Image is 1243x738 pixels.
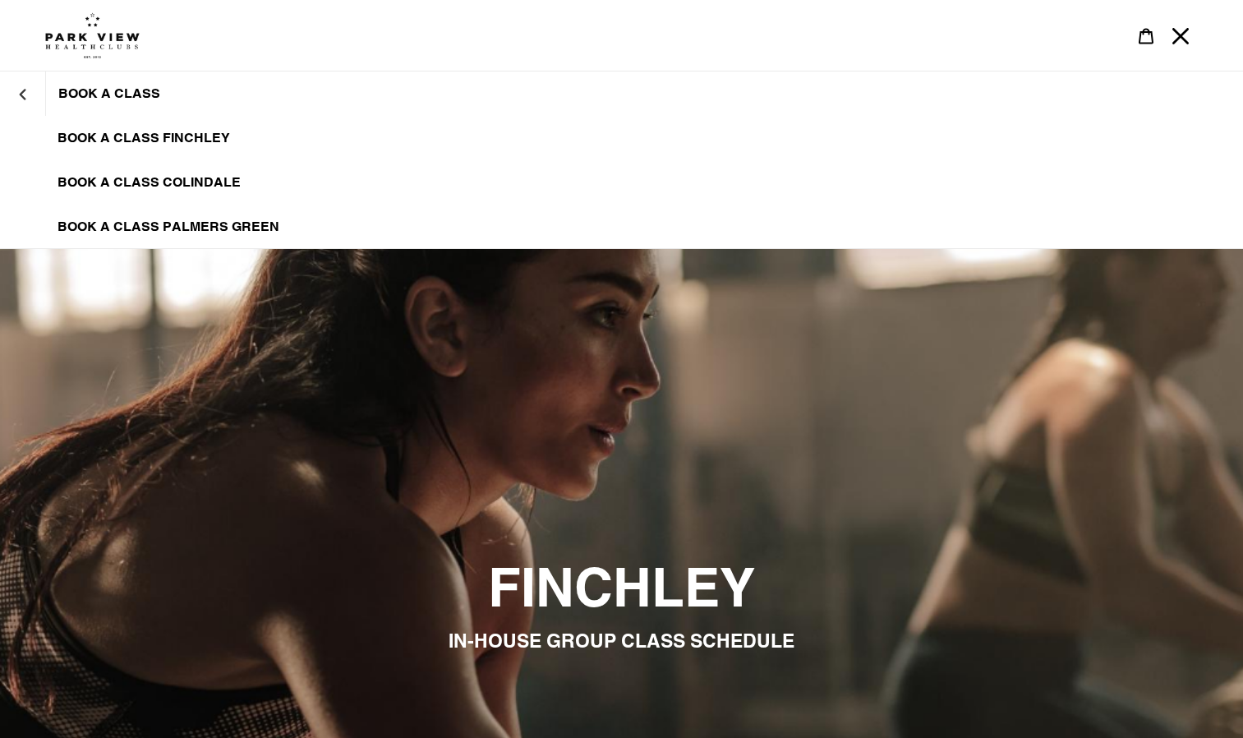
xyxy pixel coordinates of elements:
[58,174,241,191] span: BOOK A CLASS COLINDALE
[45,12,140,58] img: Park view health clubs is a gym near you.
[58,85,160,102] span: BOOK A CLASS
[449,629,794,651] span: IN-HOUSE GROUP CLASS SCHEDULE
[58,130,230,146] span: BOOK A CLASS FINCHLEY
[174,556,1070,620] h2: FINCHLEY
[1163,18,1198,53] button: Menu
[58,219,279,235] span: BOOK A CLASS PALMERS GREEN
